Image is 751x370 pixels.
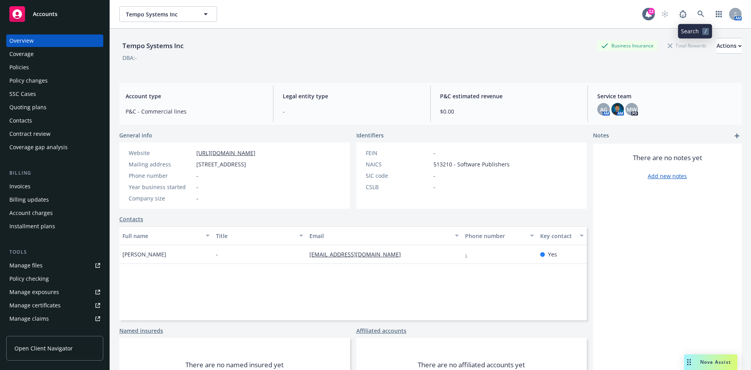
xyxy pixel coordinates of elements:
span: - [216,250,218,258]
span: - [433,149,435,157]
span: P&C - Commercial lines [126,107,264,116]
div: NAICS [366,160,430,168]
a: SSC Cases [6,88,103,100]
a: Account charges [6,207,103,219]
a: [URL][DOMAIN_NAME] [196,149,255,157]
a: Policy checking [6,273,103,285]
div: FEIN [366,149,430,157]
a: Policies [6,61,103,74]
div: 12 [648,8,655,15]
div: Phone number [465,232,525,240]
div: Overview [9,34,34,47]
span: - [196,171,198,180]
button: Phone number [462,226,537,245]
a: Accounts [6,3,103,25]
a: Add new notes [648,172,687,180]
button: Key contact [537,226,587,245]
div: Company size [129,194,193,202]
span: - [283,107,421,116]
span: There are no affiliated accounts yet [418,360,525,370]
span: $0.00 [440,107,578,116]
div: Policy checking [9,273,49,285]
a: Manage claims [6,312,103,325]
a: Manage exposures [6,286,103,298]
div: SIC code [366,171,430,180]
span: - [433,171,435,180]
a: Policy changes [6,74,103,87]
img: photo [611,103,624,116]
span: P&C estimated revenue [440,92,578,100]
span: - [196,183,198,191]
span: Nova Assist [700,359,731,365]
a: Switch app [711,6,727,22]
div: Website [129,149,193,157]
div: Coverage [9,48,34,60]
span: Service team [597,92,735,100]
a: Report a Bug [675,6,691,22]
a: Start snowing [657,6,673,22]
span: Identifiers [356,131,384,139]
button: Nova Assist [684,354,737,370]
div: Key contact [540,232,575,240]
div: Actions [717,38,742,53]
button: Full name [119,226,213,245]
span: - [196,194,198,202]
a: Named insureds [119,327,163,335]
a: Overview [6,34,103,47]
div: Tempo Systems Inc [119,41,187,51]
div: Tools [6,248,103,256]
a: Affiliated accounts [356,327,406,335]
div: Policies [9,61,29,74]
div: Business Insurance [597,41,658,51]
a: Quoting plans [6,101,103,114]
a: Manage BORs [6,326,103,338]
a: Invoices [6,180,103,193]
span: [STREET_ADDRESS] [196,160,246,168]
button: Email [306,226,462,245]
a: add [732,131,742,141]
button: Title [213,226,306,245]
span: Yes [548,250,557,258]
span: Accounts [33,11,57,17]
span: Legal entity type [283,92,421,100]
div: Year business started [129,183,193,191]
div: SSC Cases [9,88,36,100]
div: CSLB [366,183,430,191]
div: Email [309,232,450,240]
div: Account charges [9,207,53,219]
span: There are no named insured yet [185,360,284,370]
span: - [433,183,435,191]
a: Manage files [6,259,103,272]
div: Manage claims [9,312,49,325]
span: Notes [593,131,609,141]
a: Contacts [119,215,143,223]
a: Installment plans [6,220,103,233]
button: Actions [717,38,742,54]
div: Manage BORs [9,326,46,338]
div: Quoting plans [9,101,47,114]
div: Total Rewards [664,41,710,51]
a: Coverage gap analysis [6,141,103,153]
div: Policy changes [9,74,48,87]
span: Tempo Systems Inc [126,10,194,18]
div: Manage exposures [9,286,59,298]
span: There are no notes yet [633,153,702,162]
div: Billing [6,169,103,177]
span: MW [627,105,637,114]
div: Mailing address [129,160,193,168]
div: Installment plans [9,220,55,233]
span: General info [119,131,152,139]
div: Drag to move [684,354,694,370]
a: [EMAIL_ADDRESS][DOMAIN_NAME] [309,251,407,258]
a: Search [693,6,709,22]
div: Contract review [9,128,50,140]
a: Contacts [6,114,103,127]
span: Account type [126,92,264,100]
div: Contacts [9,114,32,127]
a: Manage certificates [6,299,103,312]
div: Invoices [9,180,31,193]
a: Contract review [6,128,103,140]
span: AG [600,105,607,114]
div: Billing updates [9,193,49,206]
